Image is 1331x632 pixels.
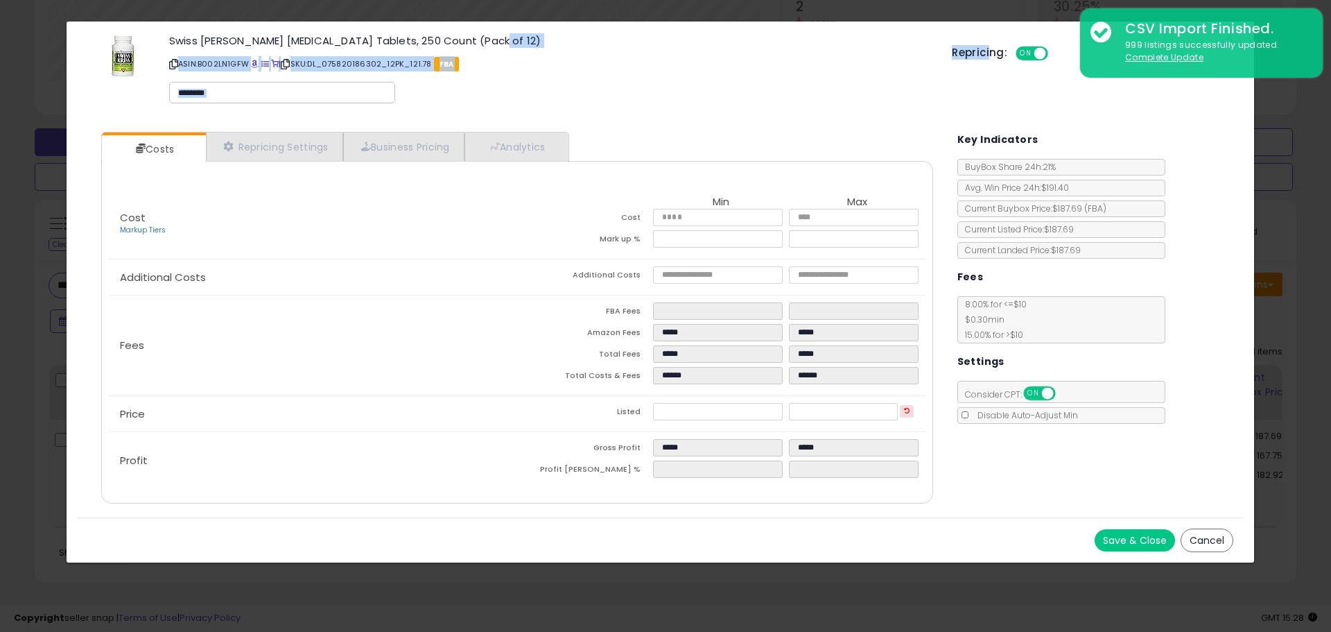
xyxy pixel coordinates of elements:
td: Gross Profit [517,439,653,461]
span: OFF [1046,48,1068,60]
span: Avg. Win Price 24h: $191.40 [958,182,1069,194]
th: Max [789,196,925,209]
a: All offer listings [261,58,269,69]
p: Price [109,409,517,420]
span: Current Landed Price: $187.69 [958,244,1081,256]
span: FBA [434,57,460,71]
span: Current Listed Price: $187.69 [958,223,1074,235]
a: Analytics [464,133,567,161]
a: Markup Tiers [120,225,166,235]
td: FBA Fees [517,302,653,324]
span: BuyBox Share 24h: 21% [958,161,1056,173]
div: 999 listings successfully updated. [1115,39,1312,65]
span: Disable Auto-Adjust Min [971,409,1078,421]
span: 15.00 % for > $10 [958,329,1023,341]
h5: Key Indicators [957,131,1038,148]
a: Your listing only [271,58,279,69]
h5: Fees [957,268,984,286]
td: Listed [517,403,653,425]
span: ON [1017,48,1034,60]
span: 8.00 % for <= $10 [958,298,1027,341]
td: Mark up % [517,230,653,252]
span: $187.69 [1052,203,1106,214]
span: Consider CPT: [958,388,1074,400]
p: Additional Costs [109,272,517,283]
p: Cost [109,212,517,236]
img: 51e9Kc00DeL._SL60_.jpg [112,35,134,77]
u: Complete Update [1125,51,1203,63]
a: Repricing Settings [206,133,343,161]
span: ON [1025,388,1042,400]
td: Total Costs & Fees [517,367,653,388]
a: Business Pricing [343,133,464,161]
a: BuyBox page [251,58,259,69]
p: Fees [109,340,517,351]
span: $0.30 min [958,314,1004,325]
td: Amazon Fees [517,324,653,345]
a: Costs [102,135,205,163]
p: ASIN: B002LN1GFW | SKU: DL_075820186302_12PK_121.78 [169,53,931,75]
h5: Settings [957,353,1004,370]
button: Cancel [1181,529,1233,552]
td: Profit [PERSON_NAME] % [517,461,653,482]
span: Current Buybox Price: [958,203,1106,214]
h3: Swiss [PERSON_NAME] [MEDICAL_DATA] Tablets, 250 Count (Pack of 12) [169,35,931,46]
span: ( FBA ) [1084,203,1106,214]
td: Additional Costs [517,266,653,288]
p: Profit [109,455,517,466]
span: OFF [1053,388,1075,400]
td: Cost [517,209,653,230]
th: Min [653,196,789,209]
td: Total Fees [517,345,653,367]
h5: Repricing: [952,47,1007,58]
button: Save & Close [1095,529,1175,552]
div: CSV Import Finished. [1115,19,1312,39]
